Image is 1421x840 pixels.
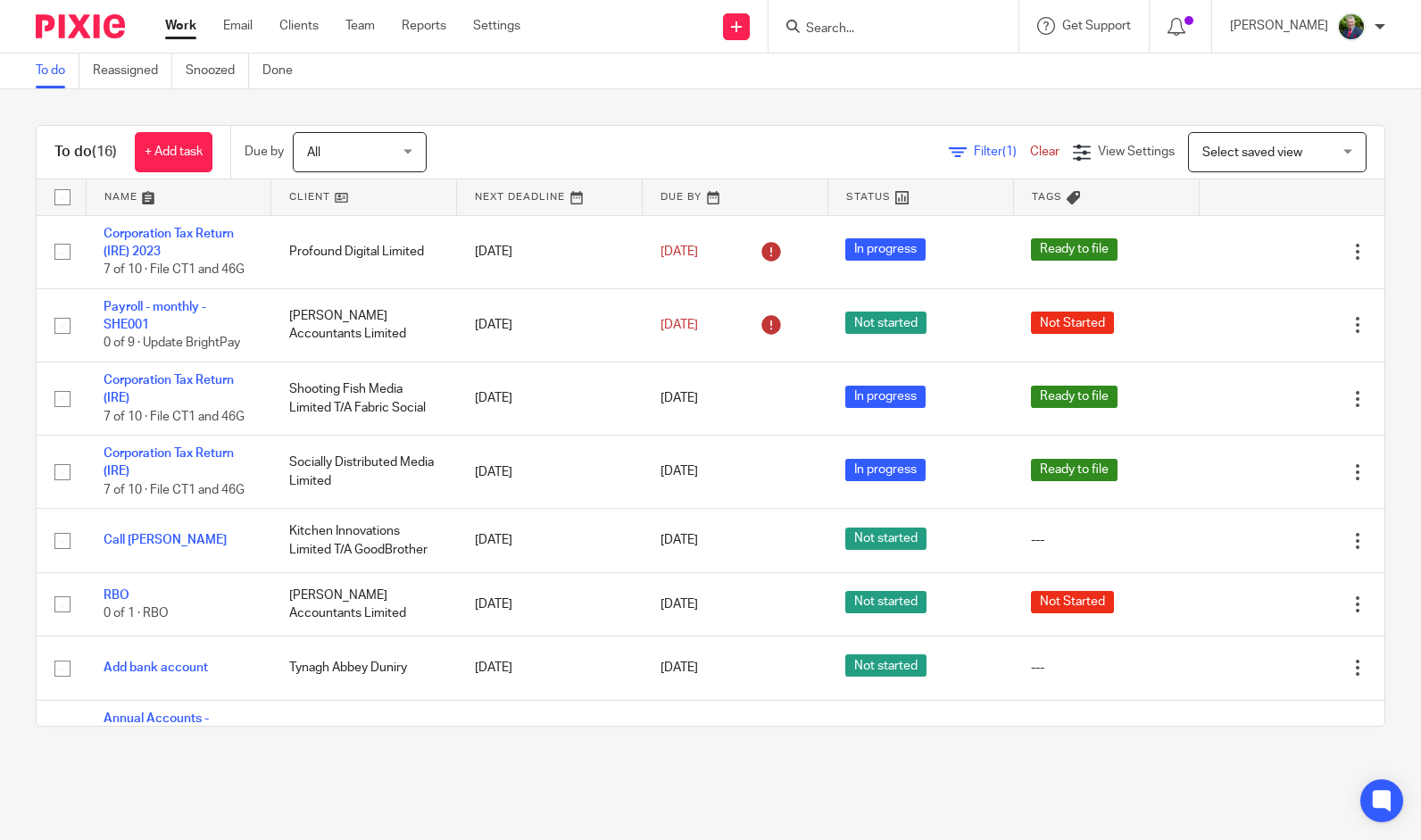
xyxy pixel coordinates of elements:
[36,54,79,88] a: To do
[845,591,927,613] span: Not started
[104,661,208,674] a: Add bank account
[845,386,926,408] span: In progress
[661,466,698,478] span: [DATE]
[661,319,698,331] span: [DATE]
[104,411,245,423] span: 7 of 10 · File CT1 and 46G
[661,245,698,258] span: [DATE]
[271,362,457,435] td: Shooting Fish Media Limited T/A Fabric Social
[104,712,220,743] a: Annual Accounts - Bookkeeping Clients
[845,654,927,677] span: Not started
[165,17,196,35] a: Work
[92,145,117,159] span: (16)
[1031,459,1118,481] span: Ready to file
[974,146,1030,158] span: Filter
[1202,146,1302,159] span: Select saved view
[223,17,253,35] a: Email
[245,143,284,161] p: Due by
[1031,659,1181,677] div: ---
[1031,591,1114,613] span: Not Started
[1337,12,1366,41] img: download.png
[845,238,926,261] span: In progress
[54,143,117,162] h1: To do
[457,636,643,700] td: [DATE]
[271,215,457,288] td: Profound Digital Limited
[104,337,240,350] span: 0 of 9 · Update BrightPay
[661,392,698,404] span: [DATE]
[661,534,698,546] span: [DATE]
[104,374,234,404] a: Corporation Tax Return (IRE)
[104,534,227,546] a: Call [PERSON_NAME]
[804,21,965,37] input: Search
[1230,17,1328,35] p: [PERSON_NAME]
[271,509,457,572] td: Kitchen Innovations Limited T/A GoodBrother
[457,436,643,509] td: [DATE]
[104,447,234,478] a: Corporation Tax Return (IRE)
[271,572,457,636] td: [PERSON_NAME] Accountants Limited
[1031,531,1181,549] div: ---
[457,700,643,792] td: [DATE]
[271,436,457,509] td: Socially Distributed Media Limited
[1032,192,1062,202] span: Tags
[186,54,249,88] a: Snoozed
[135,132,212,172] a: + Add task
[845,459,926,481] span: In progress
[1031,386,1118,408] span: Ready to file
[307,146,320,159] span: All
[457,288,643,362] td: [DATE]
[457,362,643,435] td: [DATE]
[473,17,520,35] a: Settings
[457,572,643,636] td: [DATE]
[845,528,927,550] span: Not started
[457,509,643,572] td: [DATE]
[1030,146,1060,158] a: Clear
[36,14,125,38] img: Pixie
[1031,312,1114,334] span: Not Started
[104,263,245,276] span: 7 of 10 · File CT1 and 46G
[1062,20,1131,32] span: Get Support
[845,312,927,334] span: Not started
[104,607,169,620] span: 0 of 1 · RBO
[457,215,643,288] td: [DATE]
[661,598,698,611] span: [DATE]
[262,54,306,88] a: Done
[104,484,245,496] span: 7 of 10 · File CT1 and 46G
[104,301,206,331] a: Payroll - monthly - SHE001
[271,636,457,700] td: Tynagh Abbey Duniry
[93,54,172,88] a: Reassigned
[1002,146,1017,158] span: (1)
[661,661,698,674] span: [DATE]
[1098,146,1175,158] span: View Settings
[104,589,129,602] a: RBO
[345,17,375,35] a: Team
[271,288,457,362] td: [PERSON_NAME] Accountants Limited
[104,228,234,258] a: Corporation Tax Return (IRE) 2023
[402,17,446,35] a: Reports
[271,700,457,792] td: Profound Digital Limited
[1031,238,1118,261] span: Ready to file
[279,17,319,35] a: Clients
